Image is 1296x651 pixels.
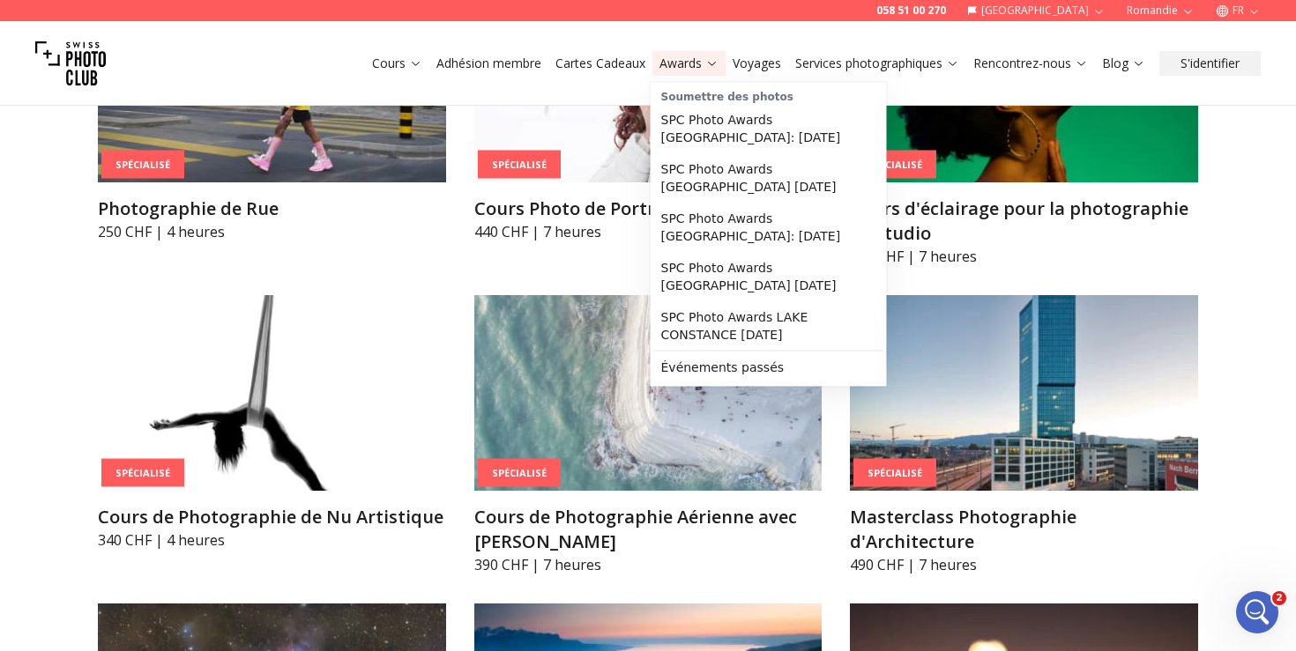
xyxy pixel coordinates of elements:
[659,55,719,72] a: Awards
[14,120,339,144] div: [DATE]
[652,51,726,76] button: Awards
[101,458,184,487] div: Spécialisé
[28,154,275,189] div: Bonjour ! Comment pouvons-nous vous aider aujourd'hui ?
[853,458,936,487] div: Spécialisé
[474,554,823,575] p: 390 CHF | 7 heures
[1272,591,1286,605] span: 2
[78,224,324,241] div: Bonjour,
[365,51,429,76] button: Cours
[372,55,422,72] a: Cours
[474,295,823,575] a: Cours de Photographie Aérienne avec DroneSpécialiséCours de Photographie Aérienne avec [PERSON_NA...
[474,196,823,221] h3: Cours Photo de Portrait
[78,432,324,466] div: D'avance merci pour toutes vos réponses,
[429,51,548,76] button: Adhésion membre
[876,4,946,18] a: 058 51 00 270
[1236,591,1278,633] iframe: Intercom live chat
[726,51,788,76] button: Voyages
[1159,51,1261,76] button: S'identifier
[14,144,339,213] div: Fin says…
[474,221,823,242] p: 440 CHF | 7 heures
[56,516,70,530] button: Emoji picker
[50,10,78,38] img: Profile image for Osan
[474,505,823,554] h3: Cours de Photographie Aérienne avec [PERSON_NAME]
[850,505,1198,554] h3: Masterclass Photographie d'Architecture
[98,196,446,221] h3: Photographie de Rue
[436,55,541,72] a: Adhésion membre
[474,295,823,491] img: Cours de Photographie Aérienne avec Drone
[11,7,45,41] button: go back
[548,51,652,76] button: Cartes Cadeaux
[654,252,883,301] a: SPC Photo Awards [GEOGRAPHIC_DATA] [DATE]
[850,554,1198,575] p: 490 CHF | 7 heures
[788,51,966,76] button: Services photographiques
[654,301,883,351] a: SPC Photo Awards LAKE CONSTANCE [DATE]
[86,9,121,22] h1: Osan
[850,295,1198,575] a: Masterclass Photographie d'ArchitectureSpécialiséMasterclass Photographie d'Architecture490 CHF |...
[478,458,561,487] div: Spécialisé
[14,213,339,560] div: Alix says…
[654,86,883,104] div: Soumettre des photos
[98,529,446,551] p: 340 CHF | 4 heures
[850,295,1198,491] img: Masterclass Photographie d'Architecture
[35,28,106,99] img: Swiss photo club
[733,55,781,72] a: Voyages
[850,196,1198,246] h3: Cours d'éclairage pour la photographie de studio
[654,203,883,252] a: SPC Photo Awards [GEOGRAPHIC_DATA]: [DATE]
[84,516,98,530] button: Gif picker
[478,150,561,179] div: Spécialisé
[78,250,324,423] div: Je suis intéressée par votre programme pour débutant en 8 semaines pour le période du [DATE] au [...
[654,104,883,153] a: SPC Photo Awards [GEOGRAPHIC_DATA]: [DATE]
[98,221,446,242] p: 250 CHF | 4 heures
[98,295,446,491] img: Cours de Photographie de Nu Artistique
[276,7,309,41] button: Home
[14,144,289,199] div: Bonjour ! Comment pouvons-nous vous aider aujourd'hui ?
[795,55,959,72] a: Services photographiques
[654,351,883,383] a: Événements passés
[1102,55,1145,72] a: Blog
[63,213,339,546] div: Bonjour,Je suis intéressée par votre programme pour débutant en 8 semaines pour le période du [DA...
[850,246,1198,267] p: 440 CHF | 7 heures
[15,479,338,509] textarea: Message…
[654,153,883,203] a: SPC Photo Awards [GEOGRAPHIC_DATA] [DATE]
[78,475,324,509] div: En vous souhaitant une excellente journée,
[966,51,1095,76] button: Rencontrez-nous
[98,505,446,529] h3: Cours de Photographie de Nu Artistique
[973,55,1088,72] a: Rencontrez-nous
[555,55,645,72] a: Cartes Cadeaux
[853,150,936,179] div: Spécialisé
[86,22,164,40] p: Active 2h ago
[302,509,331,537] button: Send a message…
[98,295,446,551] a: Cours de Photographie de Nu ArtistiqueSpécialiséCours de Photographie de Nu Artistique340 CHF | 4...
[309,7,341,39] div: Close
[27,516,41,530] button: Upload attachment
[101,150,184,179] div: Spécialisé
[112,516,126,530] button: Start recording
[1095,51,1152,76] button: Blog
